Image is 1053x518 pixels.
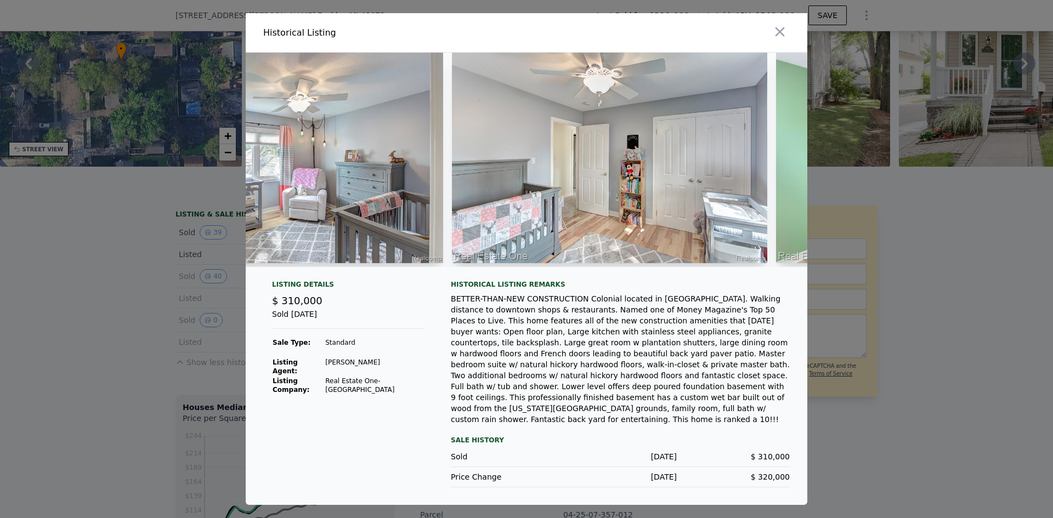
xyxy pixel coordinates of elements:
div: Price Change [451,471,564,482]
div: Sale History [451,434,790,447]
td: [PERSON_NAME] [325,357,424,376]
div: BETTER-THAN-NEW CONSTRUCTION Colonial located in [GEOGRAPHIC_DATA]. Walking distance to downtown ... [451,293,790,425]
span: $ 310,000 [751,452,790,461]
span: $ 320,000 [751,473,790,481]
strong: Sale Type: [273,339,310,346]
td: Standard [325,338,424,348]
div: Sold [DATE] [272,309,424,329]
div: [DATE] [564,451,677,462]
img: Property Img [452,53,768,263]
div: [DATE] [564,471,677,482]
img: Property Img [127,53,443,263]
td: Real Estate One-[GEOGRAPHIC_DATA] [325,376,424,395]
span: $ 310,000 [272,295,322,306]
strong: Listing Agent: [273,358,298,375]
div: Sold [451,451,564,462]
strong: Listing Company: [273,377,309,394]
div: Historical Listing [263,26,522,39]
div: Listing Details [272,280,424,293]
div: Historical Listing remarks [451,280,790,289]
